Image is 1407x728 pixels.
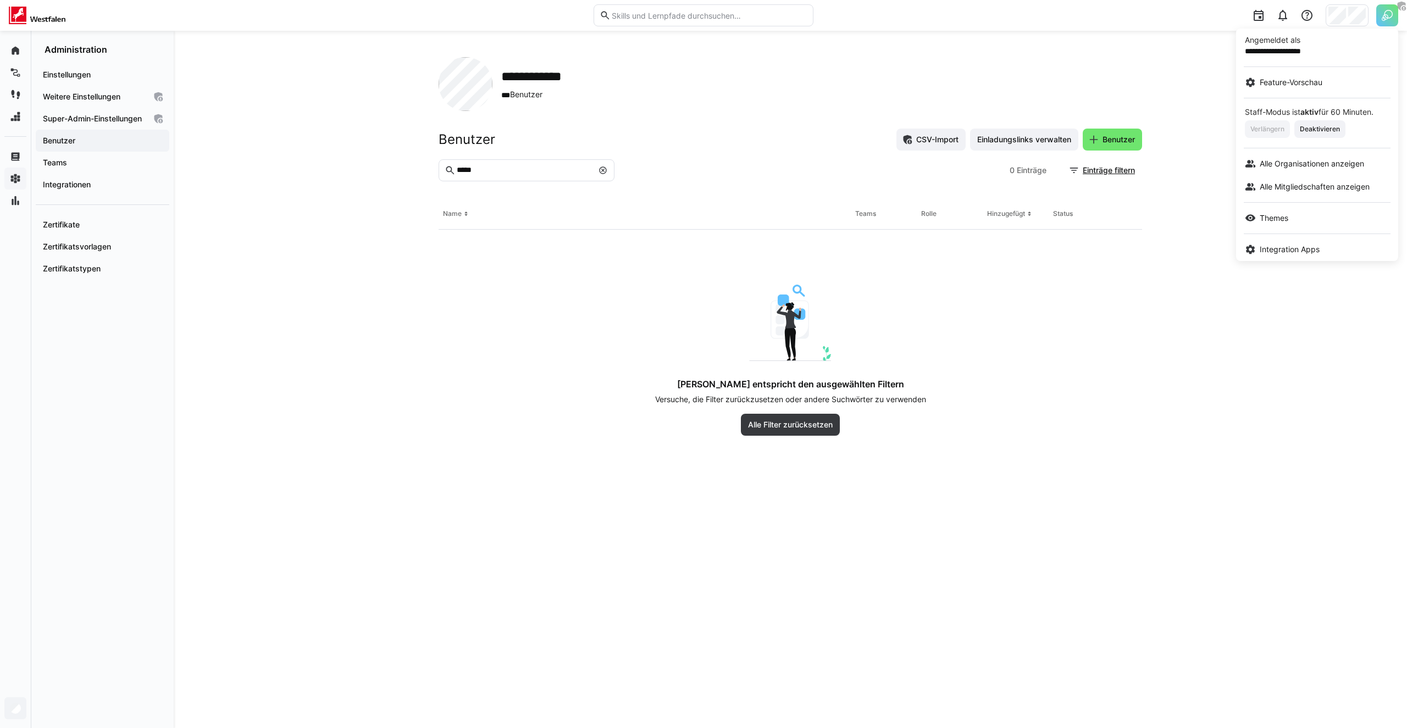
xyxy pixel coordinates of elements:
[1294,120,1345,138] button: Deaktivieren
[1260,158,1364,169] span: Alle Organisationen anzeigen
[1260,181,1370,192] span: Alle Mitgliedschaften anzeigen
[1245,108,1389,116] div: Staff-Modus ist für 60 Minuten.
[1260,77,1322,88] span: Feature-Vorschau
[1245,120,1290,138] button: Verlängern
[1260,213,1288,224] span: Themes
[1245,35,1389,46] p: Angemeldet als
[1249,125,1286,134] span: Verlängern
[1299,125,1341,134] span: Deaktivieren
[1260,244,1320,255] span: Integration Apps
[1300,107,1319,116] strong: aktiv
